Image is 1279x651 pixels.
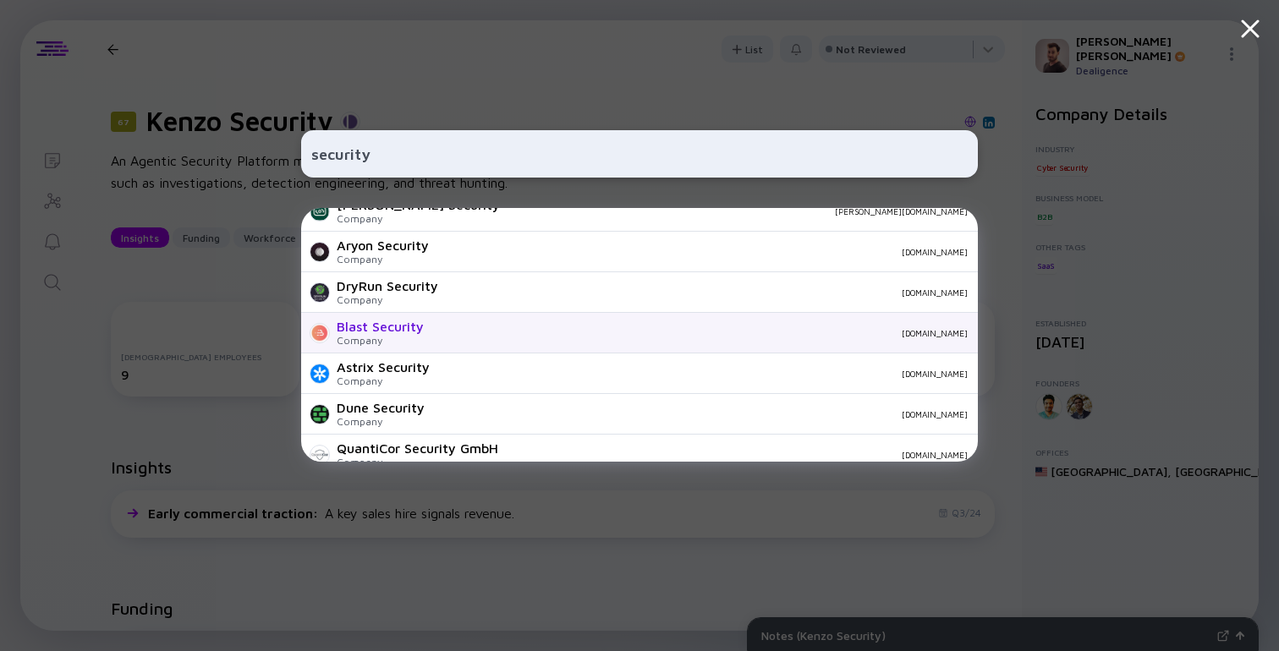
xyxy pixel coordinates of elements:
div: [DOMAIN_NAME] [438,409,968,419]
div: [DOMAIN_NAME] [443,369,968,379]
div: Blast Security [337,319,424,334]
div: Company [337,375,430,387]
div: QuantiCor Security GmbH [337,440,498,456]
div: Company [337,334,424,347]
div: Dune Security [337,400,425,415]
input: Search Company or Investor... [311,139,968,169]
div: [DOMAIN_NAME] [512,450,968,460]
div: Company [337,456,498,468]
div: Company [337,293,438,306]
div: [PERSON_NAME][DOMAIN_NAME] [513,206,968,216]
div: [DOMAIN_NAME] [442,247,968,257]
div: DryRun Security [337,278,438,293]
div: Company [337,212,500,225]
div: Astrix Security [337,359,430,375]
div: Aryon Security [337,238,429,253]
div: [DOMAIN_NAME] [452,287,968,298]
div: Company [337,253,429,265]
div: Company [337,415,425,428]
div: [DOMAIN_NAME] [437,328,968,338]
